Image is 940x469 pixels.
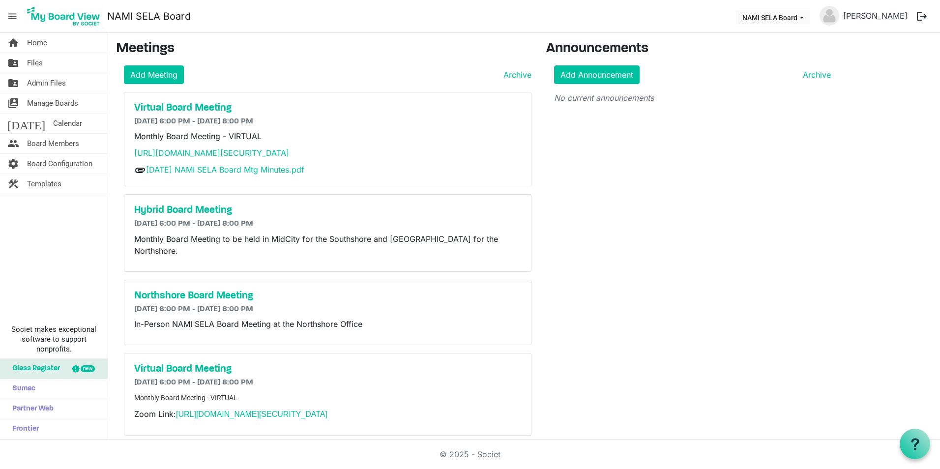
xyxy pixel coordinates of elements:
[134,205,521,216] a: Hybrid Board Meeting
[7,174,19,194] span: construction
[134,164,146,176] span: attachment
[3,7,22,26] span: menu
[7,359,60,379] span: Glass Register
[134,130,521,142] p: Monthly Board Meeting - VIRTUAL
[134,290,521,302] a: Northshore Board Meeting
[820,6,839,26] img: no-profile-picture.svg
[7,114,45,133] span: [DATE]
[554,65,640,84] a: Add Announcement
[7,379,35,399] span: Sumac
[134,408,521,420] p: Zoom Link:
[124,65,184,84] a: Add Meeting
[27,93,78,113] span: Manage Boards
[107,6,191,26] a: NAMI SELA Board
[27,73,66,93] span: Admin Files
[134,148,289,158] a: [URL][DOMAIN_NAME][SECURITY_DATA]
[134,219,521,229] h6: [DATE] 6:00 PM - [DATE] 8:00 PM
[7,33,19,53] span: home
[546,41,839,58] h3: Announcements
[134,318,521,330] p: In-Person NAMI SELA Board Meeting at the Northshore Office
[27,33,47,53] span: Home
[134,233,521,257] p: Monthly Board Meeting to be held in MidCity for the Southshore and [GEOGRAPHIC_DATA] for the Nort...
[7,399,54,419] span: Partner Web
[7,134,19,153] span: people
[53,114,82,133] span: Calendar
[7,53,19,73] span: folder_shared
[7,93,19,113] span: switch_account
[4,324,103,354] span: Societ makes exceptional software to support nonprofits.
[736,10,810,24] button: NAMI SELA Board dropdownbutton
[839,6,911,26] a: [PERSON_NAME]
[134,117,521,126] h6: [DATE] 6:00 PM - [DATE] 8:00 PM
[27,174,61,194] span: Templates
[176,410,327,418] a: [URL][DOMAIN_NAME][SECURITY_DATA]
[911,6,932,27] button: logout
[24,4,107,29] a: My Board View Logo
[116,41,531,58] h3: Meetings
[134,363,521,375] a: Virtual Board Meeting
[7,419,39,439] span: Frontier
[499,69,531,81] a: Archive
[554,92,831,104] p: No current announcements
[440,449,500,459] a: © 2025 - Societ
[27,134,79,153] span: Board Members
[146,165,304,175] a: [DATE] NAMI SELA Board Mtg Minutes.pdf
[81,365,95,372] div: new
[27,53,43,73] span: Files
[7,154,19,174] span: settings
[134,305,521,314] h6: [DATE] 6:00 PM - [DATE] 8:00 PM
[134,394,237,402] span: Monthly Board Meeting - VIRTUAL
[134,102,521,114] a: Virtual Board Meeting
[799,69,831,81] a: Archive
[7,73,19,93] span: folder_shared
[134,378,521,387] h6: [DATE] 6:00 PM - [DATE] 8:00 PM
[24,4,103,29] img: My Board View Logo
[27,154,92,174] span: Board Configuration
